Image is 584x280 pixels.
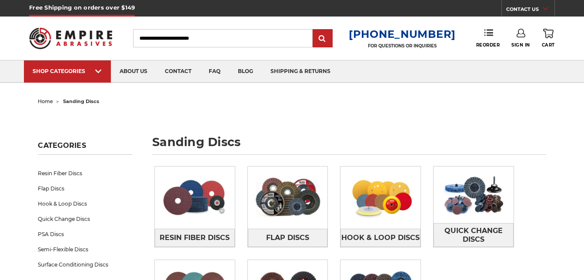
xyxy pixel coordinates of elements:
[542,42,555,48] span: Cart
[434,167,514,223] img: Quick Change Discs
[38,141,132,155] h5: Categories
[266,230,309,245] span: Flap Discs
[38,181,132,196] a: Flap Discs
[262,60,339,83] a: shipping & returns
[33,68,102,74] div: SHOP CATEGORIES
[248,169,328,226] img: Flap Discs
[349,28,456,40] a: [PHONE_NUMBER]
[29,22,112,55] img: Empire Abrasives
[38,211,132,227] a: Quick Change Discs
[38,227,132,242] a: PSA Discs
[200,60,229,83] a: faq
[38,166,132,181] a: Resin Fiber Discs
[476,29,500,47] a: Reorder
[340,169,420,226] img: Hook & Loop Discs
[155,169,235,226] img: Resin Fiber Discs
[434,223,514,247] a: Quick Change Discs
[511,42,530,48] span: Sign In
[63,98,99,104] span: sanding discs
[248,229,328,247] a: Flap Discs
[314,30,331,47] input: Submit
[111,60,156,83] a: about us
[506,4,554,17] a: CONTACT US
[38,257,132,272] a: Surface Conditioning Discs
[341,230,420,245] span: Hook & Loop Discs
[349,43,456,49] p: FOR QUESTIONS OR INQUIRIES
[38,242,132,257] a: Semi-Flexible Discs
[152,136,546,155] h1: sanding discs
[434,223,513,247] span: Quick Change Discs
[229,60,262,83] a: blog
[156,60,200,83] a: contact
[38,98,53,104] a: home
[160,230,230,245] span: Resin Fiber Discs
[542,29,555,48] a: Cart
[38,196,132,211] a: Hook & Loop Discs
[155,229,235,247] a: Resin Fiber Discs
[476,42,500,48] span: Reorder
[340,229,420,247] a: Hook & Loop Discs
